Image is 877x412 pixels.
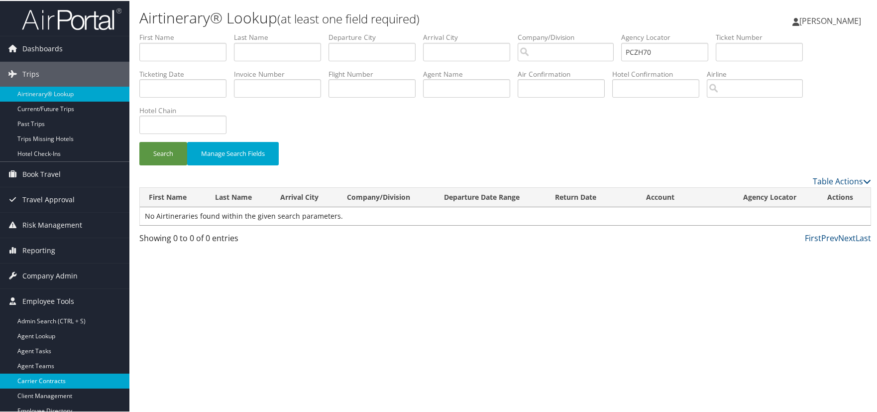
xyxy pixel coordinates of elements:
[423,31,518,41] label: Arrival City
[329,31,423,41] label: Departure City
[22,161,61,186] span: Book Travel
[637,187,734,206] th: Account: activate to sort column ascending
[621,31,716,41] label: Agency Locator
[22,61,39,86] span: Trips
[518,68,612,78] label: Air Confirmation
[139,105,234,115] label: Hotel Chain
[234,31,329,41] label: Last Name
[734,187,819,206] th: Agency Locator: activate to sort column ascending
[813,175,871,186] a: Table Actions
[612,68,707,78] label: Hotel Confirmation
[805,232,821,243] a: First
[338,187,435,206] th: Company/Division
[518,31,621,41] label: Company/Division
[818,187,871,206] th: Actions
[22,35,63,60] span: Dashboards
[206,187,271,206] th: Last Name: activate to sort column ascending
[234,68,329,78] label: Invoice Number
[546,187,637,206] th: Return Date: activate to sort column ascending
[139,141,187,164] button: Search
[22,6,121,30] img: airportal-logo.png
[139,231,311,248] div: Showing 0 to 0 of 0 entries
[271,187,338,206] th: Arrival City: activate to sort column ascending
[821,232,838,243] a: Prev
[22,263,78,287] span: Company Admin
[139,68,234,78] label: Ticketing Date
[140,206,871,224] td: No Airtineraries found within the given search parameters.
[140,187,206,206] th: First Name: activate to sort column ascending
[22,186,75,211] span: Travel Approval
[139,31,234,41] label: First Name
[22,212,82,237] span: Risk Management
[435,187,546,206] th: Departure Date Range: activate to sort column ascending
[277,9,420,26] small: (at least one field required)
[22,288,74,313] span: Employee Tools
[838,232,856,243] a: Next
[799,14,861,25] span: [PERSON_NAME]
[856,232,871,243] a: Last
[792,5,871,35] a: [PERSON_NAME]
[329,68,423,78] label: Flight Number
[187,141,279,164] button: Manage Search Fields
[423,68,518,78] label: Agent Name
[139,6,627,27] h1: Airtinerary® Lookup
[707,68,810,78] label: Airline
[716,31,810,41] label: Ticket Number
[22,237,55,262] span: Reporting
